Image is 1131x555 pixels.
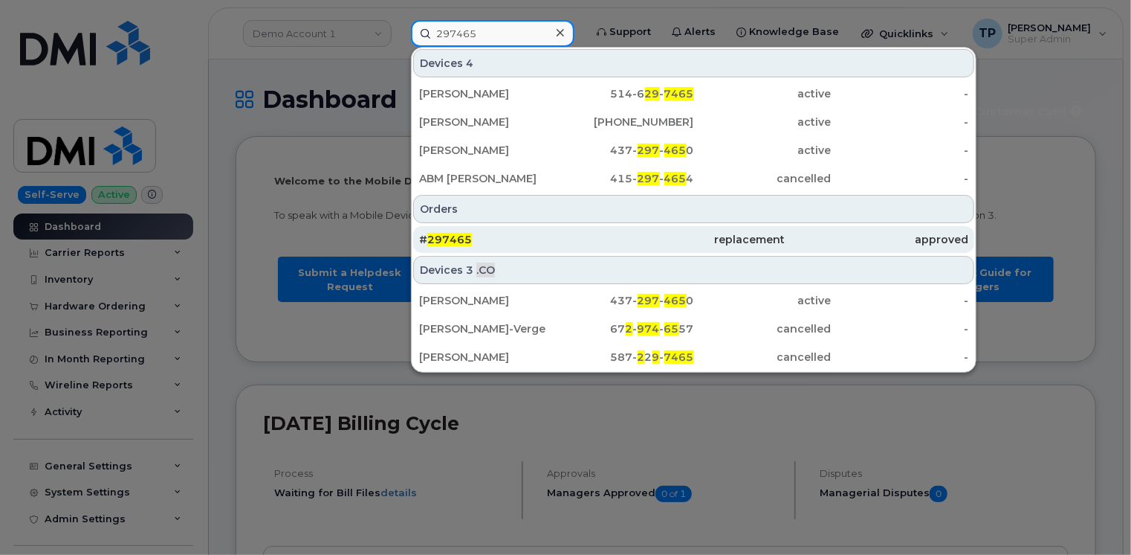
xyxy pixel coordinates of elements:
[413,226,974,253] a: #297465replacementapproved
[476,263,495,277] span: .CO
[557,115,694,129] div: [PHONE_NUMBER]
[419,143,557,158] div: [PERSON_NAME]
[419,232,602,247] div: #
[557,350,694,365] div: 587- 2 -
[638,294,660,307] span: 297
[413,195,974,223] div: Orders
[413,80,974,107] a: [PERSON_NAME]514-629-7465active-
[413,165,974,192] a: ABM [PERSON_NAME]415-297-4654cancelled-
[413,109,974,135] a: [PERSON_NAME][PHONE_NUMBER]active-
[626,322,633,336] span: 2
[831,171,968,186] div: -
[413,137,974,164] a: [PERSON_NAME]437-297-4650active-
[694,86,832,101] div: active
[785,232,968,247] div: approved
[413,344,974,370] a: [PERSON_NAME]587-229-7465cancelled-
[419,293,557,308] div: [PERSON_NAME]
[557,86,694,101] div: 514-6 -
[664,144,687,157] span: 465
[466,263,473,277] span: 3
[413,49,974,77] div: Devices
[638,144,660,157] span: 297
[419,86,557,101] div: [PERSON_NAME]
[831,143,968,158] div: -
[664,350,694,364] span: 7465
[694,171,832,186] div: cancelled
[557,321,694,336] div: 67 - - 57
[413,315,974,342] a: [PERSON_NAME]-Verge672-974-6557cancelled-
[831,321,968,336] div: -
[638,172,660,185] span: 297
[694,293,832,308] div: active
[694,143,832,158] div: active
[419,171,557,186] div: ABM [PERSON_NAME]
[694,350,832,365] div: cancelled
[413,256,974,284] div: Devices
[638,350,645,364] span: 2
[645,87,660,100] span: 29
[427,233,472,246] span: 297465
[664,322,679,336] span: 65
[831,115,968,129] div: -
[557,171,694,186] div: 415- - 4
[831,86,968,101] div: -
[557,293,694,308] div: 437- - 0
[602,232,785,247] div: replacement
[419,321,557,336] div: [PERSON_NAME]-Verge
[694,321,832,336] div: cancelled
[466,56,473,71] span: 4
[831,293,968,308] div: -
[419,350,557,365] div: [PERSON_NAME]
[694,115,832,129] div: active
[664,87,694,100] span: 7465
[652,350,660,364] span: 9
[664,172,687,185] span: 465
[831,350,968,365] div: -
[664,294,687,307] span: 465
[413,287,974,314] a: [PERSON_NAME]437-297-4650active-
[638,322,660,336] span: 974
[557,143,694,158] div: 437- - 0
[419,115,557,129] div: [PERSON_NAME]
